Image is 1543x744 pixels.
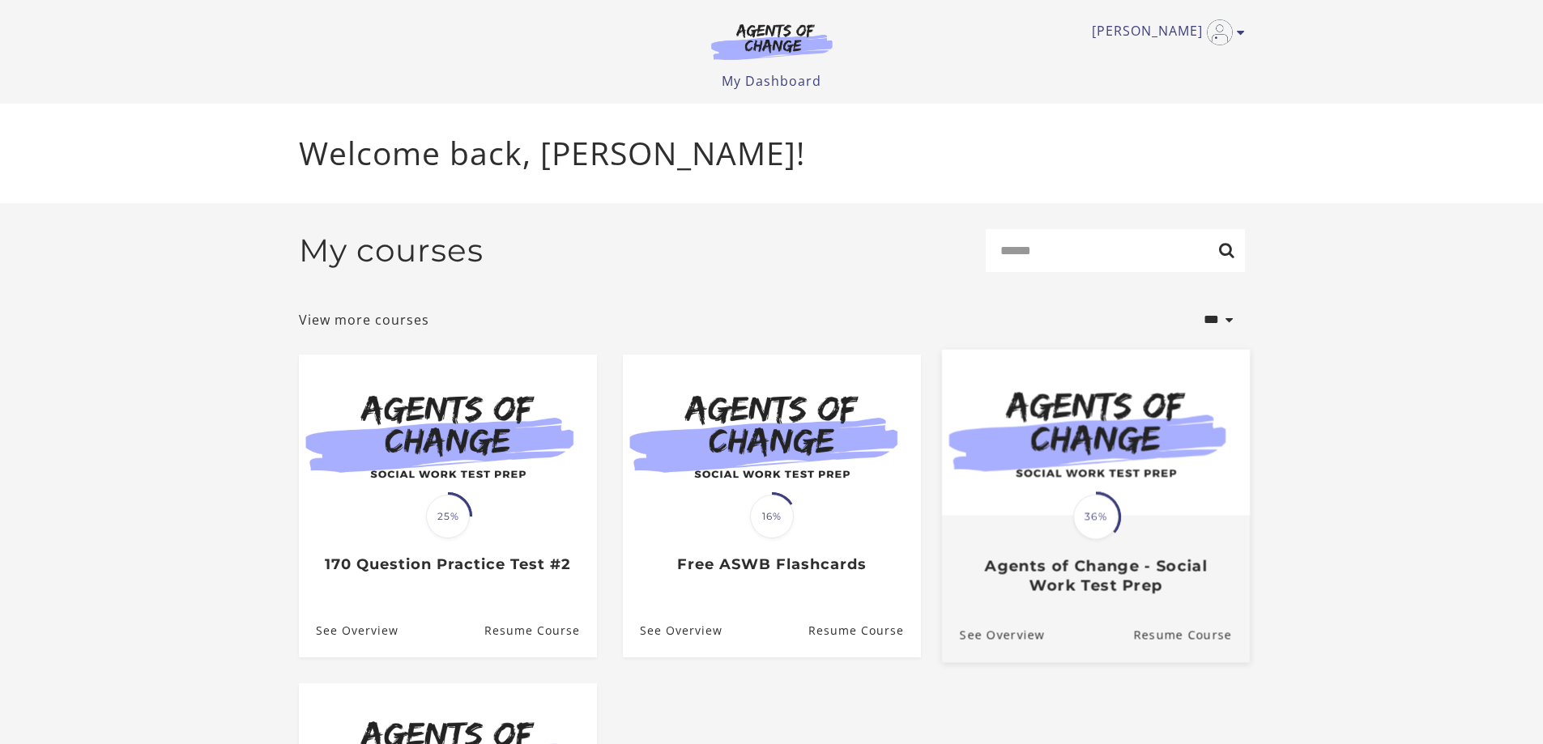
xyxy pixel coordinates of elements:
[640,555,903,574] h3: Free ASWB Flashcards
[316,555,579,574] h3: 170 Question Practice Test #2
[750,495,794,538] span: 16%
[299,232,484,270] h2: My courses
[484,605,596,657] a: 170 Question Practice Test #2: Resume Course
[1073,494,1119,539] span: 36%
[299,310,429,329] a: View more courses
[959,557,1231,594] h3: Agents of Change - Social Work Test Prep
[722,72,821,90] a: My Dashboard
[299,130,1245,177] p: Welcome back, [PERSON_NAME]!
[1092,19,1237,45] a: Toggle menu
[623,605,722,657] a: Free ASWB Flashcards: See Overview
[941,608,1044,662] a: Agents of Change - Social Work Test Prep: See Overview
[808,605,920,657] a: Free ASWB Flashcards: Resume Course
[299,605,399,657] a: 170 Question Practice Test #2: See Overview
[426,495,470,538] span: 25%
[694,23,850,60] img: Agents of Change Logo
[1133,608,1250,662] a: Agents of Change - Social Work Test Prep: Resume Course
